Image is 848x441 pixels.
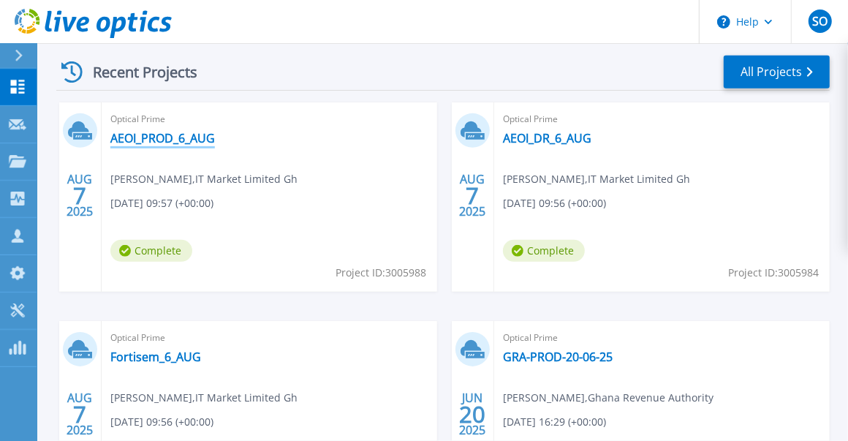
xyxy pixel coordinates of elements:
[110,350,201,364] a: Fortisem_6_AUG
[110,414,213,430] span: [DATE] 09:56 (+00:00)
[66,169,94,222] div: AUG 2025
[503,414,606,430] span: [DATE] 16:29 (+00:00)
[110,390,298,406] span: [PERSON_NAME] , IT Market Limited Gh
[503,330,821,346] span: Optical Prime
[73,189,86,202] span: 7
[503,171,690,187] span: [PERSON_NAME] , IT Market Limited Gh
[458,169,486,222] div: AUG 2025
[336,265,426,281] span: Project ID: 3005988
[812,15,828,27] span: SO
[110,171,298,187] span: [PERSON_NAME] , IT Market Limited Gh
[110,195,213,211] span: [DATE] 09:57 (+00:00)
[73,408,86,421] span: 7
[110,111,428,127] span: Optical Prime
[503,131,591,146] a: AEOI_DR_6_AUG
[503,390,713,406] span: [PERSON_NAME] , Ghana Revenue Authority
[110,131,215,146] a: AEOI_PROD_6_AUG
[503,350,613,364] a: GRA-PROD-20-06-25
[458,388,486,441] div: JUN 2025
[728,265,819,281] span: Project ID: 3005984
[459,408,485,421] span: 20
[724,56,830,88] a: All Projects
[66,388,94,441] div: AUG 2025
[56,54,217,90] div: Recent Projects
[503,111,821,127] span: Optical Prime
[110,240,192,262] span: Complete
[110,330,428,346] span: Optical Prime
[503,240,585,262] span: Complete
[503,195,606,211] span: [DATE] 09:56 (+00:00)
[466,189,479,202] span: 7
